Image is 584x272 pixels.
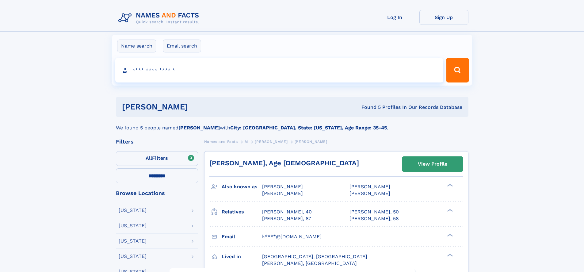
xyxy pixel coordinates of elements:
[418,157,447,171] div: View Profile
[446,58,469,82] button: Search Button
[446,208,453,212] div: ❯
[119,239,147,243] div: [US_STATE]
[116,151,198,166] label: Filters
[117,40,156,52] label: Name search
[245,140,248,144] span: M
[262,215,311,222] a: [PERSON_NAME], 87
[146,155,152,161] span: All
[116,190,198,196] div: Browse Locations
[295,140,327,144] span: [PERSON_NAME]
[419,10,468,25] a: Sign Up
[116,10,204,26] img: Logo Names and Facts
[209,159,359,167] a: [PERSON_NAME], Age [DEMOGRAPHIC_DATA]
[402,157,463,171] a: View Profile
[446,253,453,257] div: ❯
[262,254,367,259] span: [GEOGRAPHIC_DATA], [GEOGRAPHIC_DATA]
[255,140,288,144] span: [PERSON_NAME]
[275,104,462,111] div: Found 5 Profiles In Our Records Database
[255,138,288,145] a: [PERSON_NAME]
[446,183,453,187] div: ❯
[446,233,453,237] div: ❯
[262,260,357,266] span: [PERSON_NAME], [GEOGRAPHIC_DATA]
[349,184,390,190] span: [PERSON_NAME]
[178,125,220,131] b: [PERSON_NAME]
[222,182,262,192] h3: Also known as
[262,209,312,215] a: [PERSON_NAME], 40
[222,207,262,217] h3: Relatives
[349,190,390,196] span: [PERSON_NAME]
[119,223,147,228] div: [US_STATE]
[262,190,303,196] span: [PERSON_NAME]
[122,103,275,111] h1: [PERSON_NAME]
[116,139,198,144] div: Filters
[163,40,201,52] label: Email search
[119,254,147,259] div: [US_STATE]
[370,10,419,25] a: Log In
[204,138,238,145] a: Names and Facts
[222,232,262,242] h3: Email
[115,58,444,82] input: search input
[245,138,248,145] a: M
[349,215,399,222] a: [PERSON_NAME], 58
[116,117,468,132] div: We found 5 people named with .
[262,184,303,190] span: [PERSON_NAME]
[230,125,387,131] b: City: [GEOGRAPHIC_DATA], State: [US_STATE], Age Range: 35-45
[222,251,262,262] h3: Lived in
[119,208,147,213] div: [US_STATE]
[349,209,399,215] a: [PERSON_NAME], 50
